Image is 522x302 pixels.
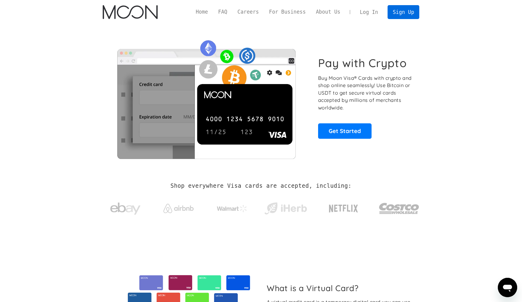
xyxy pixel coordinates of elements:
[318,56,407,70] h1: Pay with Crypto
[498,278,517,297] iframe: メッセージングウィンドウを開くボタン
[191,8,213,16] a: Home
[318,74,413,112] p: Buy Moon Visa® Cards with crypto and shop online seamlessly! Use Bitcoin or USDT to get secure vi...
[103,36,310,159] img: Moon Cards let you spend your crypto anywhere Visa is accepted.
[232,8,264,16] a: Careers
[328,201,359,216] img: Netflix
[263,195,308,219] a: iHerb
[156,198,201,216] a: Airbnb
[163,204,194,213] img: Airbnb
[103,5,157,19] img: Moon Logo
[103,5,157,19] a: home
[267,283,414,293] h2: What is a Virtual Card?
[311,8,346,16] a: About Us
[388,5,419,19] a: Sign Up
[379,197,419,220] img: Costco
[263,201,308,216] img: iHerb
[210,199,255,215] a: Walmart
[264,8,311,16] a: For Business
[110,199,140,218] img: ebay
[213,8,232,16] a: FAQ
[217,205,247,212] img: Walmart
[355,5,383,19] a: Log In
[379,191,419,223] a: Costco
[317,195,371,219] a: Netflix
[170,183,351,189] h2: Shop everywhere Visa cards are accepted, including:
[318,123,372,138] a: Get Started
[103,193,148,221] a: ebay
